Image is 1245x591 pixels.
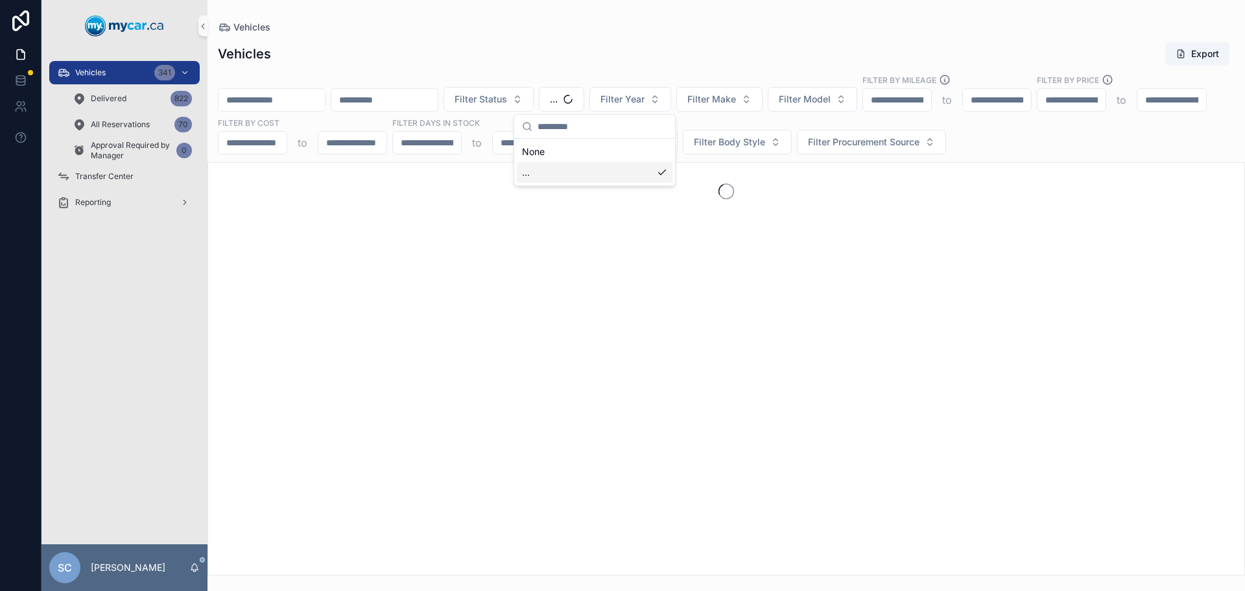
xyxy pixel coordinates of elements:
span: ... [522,166,530,179]
span: Filter Year [600,93,645,106]
a: Vehicles341 [49,61,200,84]
span: ... [550,93,558,106]
button: Select Button [768,87,857,112]
div: Suggestions [514,139,675,186]
button: Select Button [444,87,534,112]
p: to [472,135,482,151]
a: All Reservations70 [65,113,200,136]
button: Select Button [683,130,792,154]
div: 0 [176,143,192,158]
span: All Reservations [91,119,150,130]
button: Select Button [539,87,584,112]
img: App logo [85,16,164,36]
a: Approval Required by Manager0 [65,139,200,162]
a: Delivered822 [65,87,200,110]
a: Reporting [49,191,200,214]
span: Filter Make [687,93,736,106]
button: Select Button [676,87,763,112]
p: [PERSON_NAME] [91,561,165,574]
div: scrollable content [41,52,207,231]
span: Reporting [75,197,111,208]
span: Filter Procurement Source [808,136,919,149]
span: Transfer Center [75,171,134,182]
span: Filter Body Style [694,136,765,149]
div: 70 [174,117,192,132]
a: Vehicles [218,21,270,34]
label: Filter By Mileage [862,74,936,86]
span: Filter Model [779,93,831,106]
button: Export [1165,42,1229,66]
label: FILTER BY PRICE [1037,74,1099,86]
label: FILTER BY COST [218,117,279,128]
div: 822 [171,91,192,106]
span: Vehicles [233,21,270,34]
button: Select Button [589,87,671,112]
a: Transfer Center [49,165,200,188]
label: Filter Days In Stock [392,117,480,128]
span: SC [58,560,72,575]
div: 341 [154,65,175,80]
span: Delivered [91,93,126,104]
h1: Vehicles [218,45,271,63]
p: to [942,92,952,108]
span: Vehicles [75,67,106,78]
span: Approval Required by Manager [91,140,171,161]
p: to [298,135,307,151]
div: None [517,141,672,162]
span: Filter Status [455,93,507,106]
button: Select Button [797,130,946,154]
p: to [1117,92,1126,108]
